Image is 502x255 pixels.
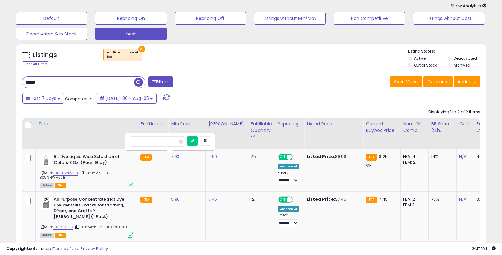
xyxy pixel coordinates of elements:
[16,12,87,25] button: Default
[254,12,326,25] button: Listings without Min/Max
[81,246,108,252] a: Privacy Policy
[292,197,302,202] span: OFF
[427,79,447,85] span: Columns
[251,197,270,202] div: 12
[74,225,128,229] span: | SKU: mich-1.89-B0CRHXFJJX
[6,246,29,252] strong: Copyright
[138,46,145,52] button: ×
[431,197,452,202] div: 75%
[65,96,94,102] span: Compared to:
[53,170,78,176] a: B089HWM33B
[431,121,454,134] div: BB Share 24h.
[472,246,496,252] span: 2025-08-16 16:14 GMT
[459,154,467,160] a: N/A
[454,63,470,68] label: Archived
[107,55,139,59] div: fba
[428,109,480,115] div: Displaying 1 to 2 of 2 items
[403,202,424,208] div: FBM: 1
[55,233,66,238] span: FBA
[278,121,302,127] div: Repricing
[55,183,66,188] span: FBA
[451,3,486,9] span: Show Analytics
[334,12,405,25] button: Non Competitive
[22,61,49,67] div: Clear All Filters
[307,197,358,202] div: $7.45
[279,197,287,202] span: ON
[477,154,498,160] div: 4.15
[454,76,480,87] button: Actions
[171,154,179,160] a: 7.00
[408,49,486,54] p: Listing States:
[96,93,157,104] button: [DATE]-30 - Aug-05
[307,196,335,202] b: Listed Price:
[278,213,299,227] div: Preset:
[40,170,113,180] span: | SKU: mich-2.89-B089HWM33B
[6,246,108,252] div: seller snap | |
[40,183,54,188] span: All listings currently available for purchase on Amazon
[140,121,166,127] div: Fulfillment
[54,197,129,221] b: All Purpose Concentrated Rit Dye Powder Multi-Packs for Clothing, D?cor, and Crafts ? [PERSON_NAM...
[459,196,467,202] a: N/A
[148,76,173,87] button: Filters
[208,154,217,160] a: 9.99
[477,121,500,134] div: Fulfillment Cost
[251,121,272,134] div: Fulfillable Quantity
[379,154,388,160] span: 8.25
[278,206,299,212] div: Amazon AI
[32,95,56,101] span: Last 7 Days
[477,197,498,202] div: 3.68
[140,197,152,203] small: FBA
[403,121,426,134] div: Num of Comp.
[40,197,52,209] img: 41MIfgGwdFL._SL40_.jpg
[366,121,398,134] div: Current Buybox Price
[413,12,485,25] button: Listings without Cost
[107,50,139,59] span: Fulfillment channel :
[53,225,73,230] a: B0CRHXFJJX
[423,76,453,87] button: Columns
[171,121,203,127] div: Min Price
[16,28,87,40] button: Deactivated & In Stock
[403,197,424,202] div: FBA: 2
[54,154,129,167] b: Rit Dye Liquid Wide Selection of Colors 8 Oz. (Pearl Grey)
[40,197,133,237] div: ASIN:
[292,155,302,160] span: OFF
[40,233,54,238] span: All listings currently available for purchase on Amazon
[414,56,426,61] label: Active
[208,121,245,127] div: [PERSON_NAME]
[454,56,477,61] label: Deactivated
[307,121,361,127] div: Listed Price
[431,154,452,160] div: 14%
[175,12,246,25] button: Repricing Off
[105,95,149,101] span: [DATE]-30 - Aug-05
[414,63,437,68] label: Out of Stock
[208,196,217,202] a: 7.45
[95,28,167,40] button: best
[33,51,57,59] h5: Listings
[403,154,424,160] div: FBA: 4
[366,197,377,203] small: FBA
[53,246,80,252] a: Terms of Use
[140,154,152,161] small: FBA
[40,154,52,166] img: 31SCrDc4B9L._SL40_.jpg
[38,121,135,127] div: Title
[40,154,133,187] div: ASIN:
[251,154,270,160] div: 25
[278,170,299,184] div: Preset:
[307,154,358,160] div: $9.99
[366,154,377,161] small: FBA
[379,196,388,202] span: 7.45
[279,155,287,160] span: ON
[459,121,471,127] div: Cost
[307,154,335,160] b: Listed Price:
[95,12,167,25] button: Repricing On
[22,93,64,104] button: Last 7 Days
[171,196,180,202] a: 5.90
[390,76,422,87] button: Save View
[278,164,299,169] div: Amazon AI
[403,160,424,165] div: FBM: 2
